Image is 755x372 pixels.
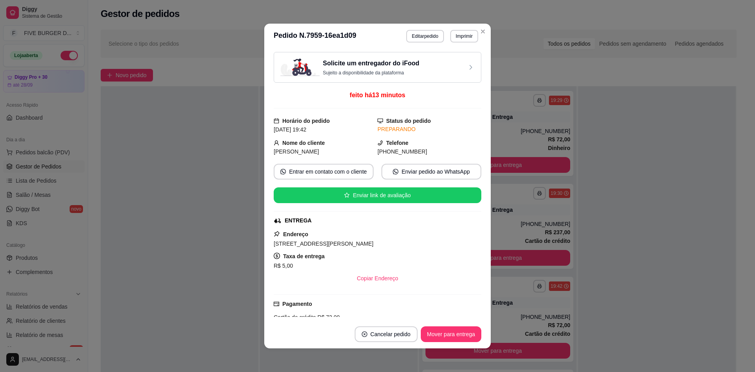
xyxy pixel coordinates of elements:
div: PREPARANDO [377,125,481,133]
span: R$ 72,00 [316,314,340,320]
div: ENTREGA [285,217,311,225]
span: R$ 5,00 [274,263,293,269]
button: Mover para entrega [421,326,481,342]
span: dollar [274,253,280,259]
button: Copiar Endereço [350,270,404,286]
span: credit-card [274,301,279,307]
button: Imprimir [450,30,478,43]
span: star [344,192,350,198]
button: Close [477,25,489,38]
span: feito há 13 minutos [350,92,405,98]
h3: Pedido N. 7959-16ea1d09 [274,30,356,43]
strong: Telefone [386,140,409,146]
span: [PHONE_NUMBER] [377,148,427,155]
h3: Solicite um entregador do iFood [323,59,419,68]
strong: Status do pedido [386,118,431,124]
span: [DATE] 19:42 [274,126,306,133]
strong: Taxa de entrega [283,253,325,259]
span: whats-app [393,169,398,174]
span: desktop [377,118,383,124]
strong: Endereço [283,231,308,237]
p: Sujeito a disponibilidade da plataforma [323,70,419,76]
img: delivery-image [280,59,320,76]
span: whats-app [280,169,286,174]
span: user [274,140,279,146]
span: phone [377,140,383,146]
strong: Nome do cliente [282,140,325,146]
span: [PERSON_NAME] [274,148,319,155]
strong: Pagamento [282,301,312,307]
span: Cartão de crédito [274,314,316,320]
button: Editarpedido [406,30,444,43]
button: whats-appEnviar pedido ao WhatsApp [381,164,481,180]
span: calendar [274,118,279,124]
button: starEnviar link de avaliação [274,187,481,203]
span: [STREET_ADDRESS][PERSON_NAME] [274,241,374,247]
span: pushpin [274,231,280,237]
span: close-circle [362,331,367,337]
button: whats-appEntrar em contato com o cliente [274,164,374,180]
button: close-circleCancelar pedido [355,326,418,342]
strong: Horário do pedido [282,118,330,124]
